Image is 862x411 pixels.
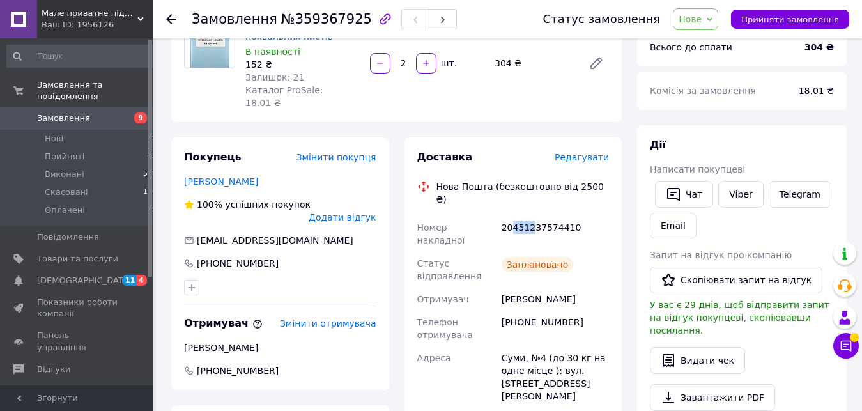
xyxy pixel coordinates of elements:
[45,133,63,144] span: Нові
[438,57,458,70] div: шт.
[309,212,376,222] span: Додати відгук
[245,47,300,57] span: В наявності
[245,85,323,108] span: Каталог ProSale: 18.01 ₴
[152,133,157,144] span: 9
[245,58,360,71] div: 152 ₴
[417,222,465,245] span: Номер накладної
[679,14,702,24] span: Нове
[417,317,473,340] span: Телефон отримувача
[583,50,609,76] a: Редагувати
[650,42,732,52] span: Всього до сплати
[417,353,451,363] span: Адреса
[37,231,99,243] span: Повідомлення
[769,181,831,208] a: Telegram
[650,86,756,96] span: Комісія за замовлення
[45,151,84,162] span: Прийняті
[718,181,763,208] a: Viber
[134,112,147,123] span: 9
[148,151,157,162] span: 45
[499,216,612,252] div: 20451237574410
[245,72,304,82] span: Залишок: 21
[650,384,775,411] a: Завантажити PDF
[650,164,745,174] span: Написати покупцеві
[45,205,85,216] span: Оплачені
[137,275,147,286] span: 4
[417,258,482,281] span: Статус відправлення
[37,275,132,286] span: [DEMOGRAPHIC_DATA]
[37,112,90,124] span: Замовлення
[192,12,277,27] span: Замовлення
[184,176,258,187] a: [PERSON_NAME]
[42,19,153,31] div: Ваш ID: 1956126
[650,347,745,374] button: Видати чек
[166,13,176,26] div: Повернутися назад
[143,169,157,180] span: 598
[184,341,376,354] div: [PERSON_NAME]
[280,318,376,329] span: Змінити отримувача
[6,45,158,68] input: Пошук
[433,180,613,206] div: Нова Пошта (безкоштовно від 2500 ₴)
[741,15,839,24] span: Прийняти замовлення
[37,79,153,102] span: Замовлення та повідомлення
[37,364,70,375] span: Відгуки
[499,346,612,408] div: Суми, №4 (до 30 кг на одне місце ): вул. [STREET_ADDRESS][PERSON_NAME]
[499,311,612,346] div: [PHONE_NUMBER]
[197,235,353,245] span: [EMAIL_ADDRESS][DOMAIN_NAME]
[799,86,834,96] span: 18.01 ₴
[417,151,473,163] span: Доставка
[184,151,242,163] span: Покупець
[281,12,372,27] span: №359367925
[417,294,469,304] span: Отримувач
[833,333,859,359] button: Чат з покупцем
[45,169,84,180] span: Виконані
[804,42,834,52] b: 304 ₴
[152,205,157,216] span: 9
[296,152,376,162] span: Змінити покупця
[650,250,792,260] span: Запит на відгук про компанію
[122,275,137,286] span: 11
[37,330,118,353] span: Панель управління
[555,152,609,162] span: Редагувати
[184,317,263,329] span: Отримувач
[655,181,713,208] button: Чат
[45,187,88,198] span: Скасовані
[543,13,661,26] div: Статус замовлення
[143,187,157,198] span: 136
[650,300,829,336] span: У вас є 29 днів, щоб відправити запит на відгук покупцеві, скопіювавши посилання.
[184,198,311,211] div: успішних покупок
[37,253,118,265] span: Товари та послуги
[731,10,849,29] button: Прийняти замовлення
[502,257,574,272] div: Заплановано
[190,18,229,68] img: Книга обліку і видачі похвальних листів
[37,297,118,320] span: Показники роботи компанії
[197,199,222,210] span: 100%
[650,213,697,238] button: Email
[489,54,578,72] div: 304 ₴
[499,288,612,311] div: [PERSON_NAME]
[245,19,345,42] a: Книга обліку і видачі похвальних листів
[42,8,137,19] span: Мале приватне підприємство Таля
[196,364,280,377] span: [PHONE_NUMBER]
[650,139,666,151] span: Дії
[650,267,822,293] button: Скопіювати запит на відгук
[196,257,280,270] div: [PHONE_NUMBER]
